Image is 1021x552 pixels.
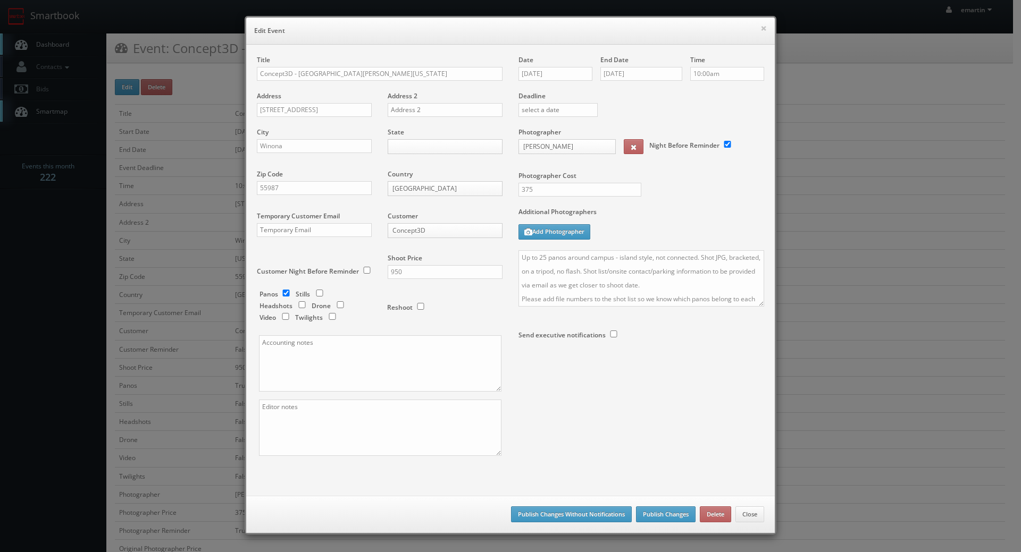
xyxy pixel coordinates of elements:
[388,128,404,137] label: State
[518,224,590,240] button: Add Photographer
[700,506,731,522] button: Delete
[388,91,417,100] label: Address 2
[257,211,340,220] label: Temporary Customer Email
[257,67,503,81] input: Title
[257,169,283,179] label: Zip Code
[257,181,372,195] input: Zip Code
[254,26,767,36] h6: Edit Event
[387,303,413,312] label: Reshoot
[388,211,418,220] label: Customer
[760,24,767,32] button: ×
[296,290,310,299] label: Stills
[600,67,682,81] input: Select a date
[510,171,772,180] label: Photographer Cost
[257,223,372,237] input: Temporary Email
[388,265,503,279] input: Shoot Price
[260,313,276,322] label: Video
[518,128,561,137] label: Photographer
[257,128,269,137] label: City
[388,169,413,179] label: Country
[600,55,629,64] label: End Date
[510,91,772,100] label: Deadline
[523,140,601,154] span: [PERSON_NAME]
[518,103,598,117] input: select a date
[518,183,641,197] input: Photographer Cost
[388,223,503,238] a: Concept3D
[518,67,592,81] input: Select a date
[257,267,359,276] label: Customer Night Before Reminder
[388,103,503,117] input: Address 2
[392,224,488,237] span: Concept3D
[388,181,503,196] a: [GEOGRAPHIC_DATA]
[388,253,422,262] label: Shoot Price
[690,55,705,64] label: Time
[735,506,764,522] button: Close
[260,301,292,310] label: Headshots
[312,301,331,310] label: Drone
[257,139,372,153] input: City
[649,141,719,150] label: Night Before Reminder
[257,91,281,100] label: Address
[518,207,764,222] label: Additional Photographers
[511,506,632,522] button: Publish Changes Without Notifications
[518,139,616,154] a: [PERSON_NAME]
[636,506,696,522] button: Publish Changes
[260,290,278,299] label: Panos
[392,182,488,196] span: [GEOGRAPHIC_DATA]
[518,330,606,339] label: Send executive notifications
[257,103,372,117] input: Address
[295,313,323,322] label: Twilights
[518,55,533,64] label: Date
[257,55,270,64] label: Title
[518,250,764,307] textarea: Up to 25 panos around campus - island style, not connected. Shot JPG, bracketed, on a tripod, no ...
